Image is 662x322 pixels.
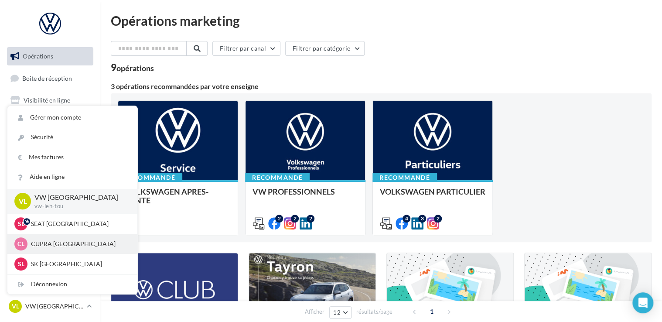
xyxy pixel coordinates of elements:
[212,41,280,56] button: Filtrer par canal
[23,52,53,60] span: Opérations
[7,298,93,315] a: VL VW [GEOGRAPHIC_DATA]
[418,215,426,223] div: 3
[111,63,154,72] div: 9
[17,240,24,248] span: CL
[31,219,127,228] p: SEAT [GEOGRAPHIC_DATA]
[118,173,182,182] div: Recommandé
[111,14,652,27] div: Opérations marketing
[5,91,95,110] a: Visibilité en ligne
[34,202,123,210] p: vw-leh-tou
[5,178,95,196] a: Calendrier
[34,192,123,202] p: VW [GEOGRAPHIC_DATA]
[329,306,351,319] button: 12
[245,173,310,182] div: Recommandé
[291,215,299,223] div: 2
[434,215,442,223] div: 2
[31,260,127,268] p: SK [GEOGRAPHIC_DATA]
[24,96,70,104] span: Visibilité en ligne
[7,108,137,127] a: Gérer mon compte
[18,260,24,268] span: SL
[380,187,485,196] span: VOLKSWAGEN PARTICULIER
[12,302,19,311] span: VL
[5,156,95,175] a: Médiathèque
[275,215,283,223] div: 2
[18,219,24,228] span: SL
[5,47,95,65] a: Opérations
[333,309,341,316] span: 12
[403,215,410,223] div: 4
[7,127,137,147] a: Sécurité
[31,240,127,248] p: CUPRA [GEOGRAPHIC_DATA]
[425,305,439,319] span: 1
[7,274,137,294] div: Déconnexion
[372,173,437,182] div: Recommandé
[22,74,72,82] span: Boîte de réception
[5,229,95,254] a: Campagnes DataOnDemand
[25,302,83,311] p: VW [GEOGRAPHIC_DATA]
[285,41,365,56] button: Filtrer par catégorie
[305,308,324,316] span: Afficher
[5,135,95,153] a: Contacts
[7,167,137,187] a: Aide en ligne
[19,196,27,206] span: VL
[307,215,314,223] div: 2
[5,200,95,226] a: PLV et print personnalisable
[356,308,392,316] span: résultats/page
[253,187,335,196] span: VW PROFESSIONNELS
[5,69,95,88] a: Boîte de réception
[125,187,208,205] span: VOLKSWAGEN APRES-VENTE
[5,113,95,131] a: Campagnes
[7,147,137,167] a: Mes factures
[116,64,154,72] div: opérations
[111,83,652,90] div: 3 opérations recommandées par votre enseigne
[632,292,653,313] div: Open Intercom Messenger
